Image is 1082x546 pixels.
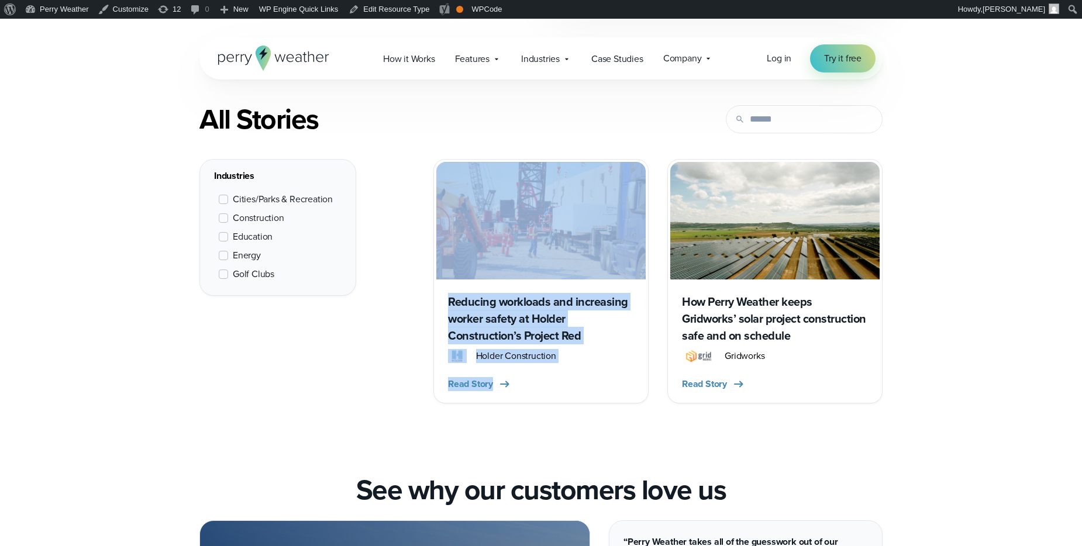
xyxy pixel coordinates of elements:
img: Gridworks.svg [682,349,715,363]
span: Holder Construction [476,349,556,363]
div: Industries [214,169,342,183]
span: Company [663,51,702,65]
a: Log in [767,51,791,65]
span: Education [233,230,273,244]
div: OK [456,6,463,13]
span: Construction [233,211,284,225]
img: Holder.svg [448,349,467,363]
span: Features [455,52,490,66]
span: Case Studies [591,52,643,66]
a: How it Works [373,47,445,71]
span: [PERSON_NAME] [983,5,1045,13]
span: Read Story [682,377,727,391]
button: Read Story [448,377,512,391]
img: Holder Construction Workers preparing construction materials to be lifted on a crane [436,162,646,279]
a: Try it free [810,44,876,72]
span: Cities/Parks & Recreation [233,192,333,206]
a: Gridworks Solar Panel Array How Perry Weather keeps Gridworks’ solar project construction safe an... [667,159,883,403]
span: How it Works [383,52,435,66]
h2: See why our customers love us [356,474,726,506]
img: Gridworks Solar Panel Array [670,162,880,279]
span: Golf Clubs [233,267,274,281]
h3: How Perry Weather keeps Gridworks’ solar project construction safe and on schedule [682,293,868,344]
a: Case Studies [581,47,653,71]
span: Gridworks [725,349,764,363]
button: Read Story [682,377,746,391]
span: Try it free [824,51,862,65]
span: Energy [233,248,261,262]
span: Read Story [448,377,493,391]
h3: Reducing workloads and increasing worker safety at Holder Construction’s Project Red [448,293,634,344]
div: All Stories [199,103,649,136]
span: Industries [521,52,560,66]
a: Holder Construction Workers preparing construction materials to be lifted on a crane Reducing wor... [433,159,649,403]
